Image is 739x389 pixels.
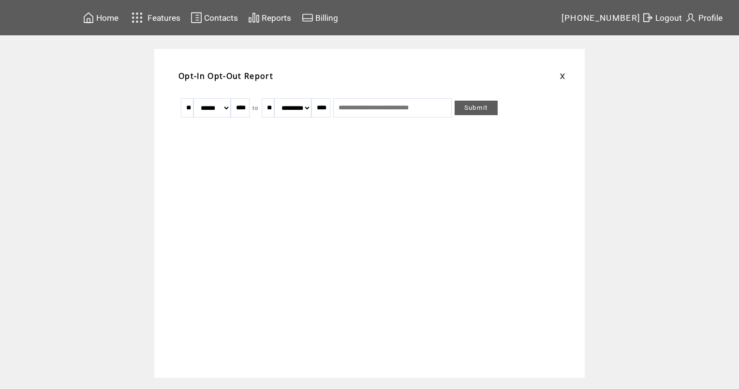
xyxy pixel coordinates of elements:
img: contacts.svg [191,12,202,24]
span: Contacts [204,13,238,23]
span: Opt-In Opt-Out Report [178,71,273,81]
a: Reports [247,10,293,25]
span: Reports [262,13,291,23]
span: Features [148,13,180,23]
span: Logout [655,13,682,23]
span: to [252,105,259,111]
span: Billing [315,13,338,23]
span: Home [96,13,118,23]
img: creidtcard.svg [302,12,313,24]
a: Billing [300,10,340,25]
img: exit.svg [642,12,653,24]
a: Home [81,10,120,25]
a: Submit [455,101,498,115]
span: [PHONE_NUMBER] [562,13,641,23]
a: Contacts [189,10,239,25]
img: profile.svg [685,12,696,24]
a: Features [127,8,182,27]
a: Profile [683,10,724,25]
a: Logout [640,10,683,25]
img: features.svg [129,10,146,26]
span: Profile [698,13,723,23]
img: chart.svg [248,12,260,24]
img: home.svg [83,12,94,24]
